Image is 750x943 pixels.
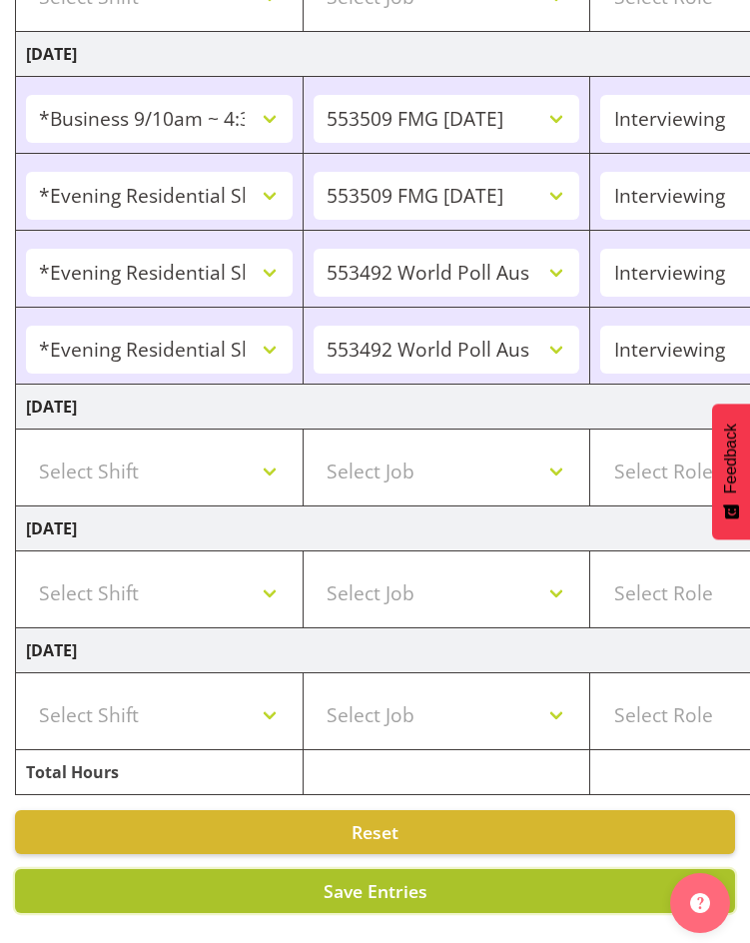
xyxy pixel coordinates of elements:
[16,750,304,795] td: Total Hours
[15,810,735,854] button: Reset
[15,869,735,913] button: Save Entries
[722,424,740,493] span: Feedback
[352,820,398,844] span: Reset
[712,404,750,539] button: Feedback - Show survey
[324,879,427,903] span: Save Entries
[690,893,710,913] img: help-xxl-2.png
